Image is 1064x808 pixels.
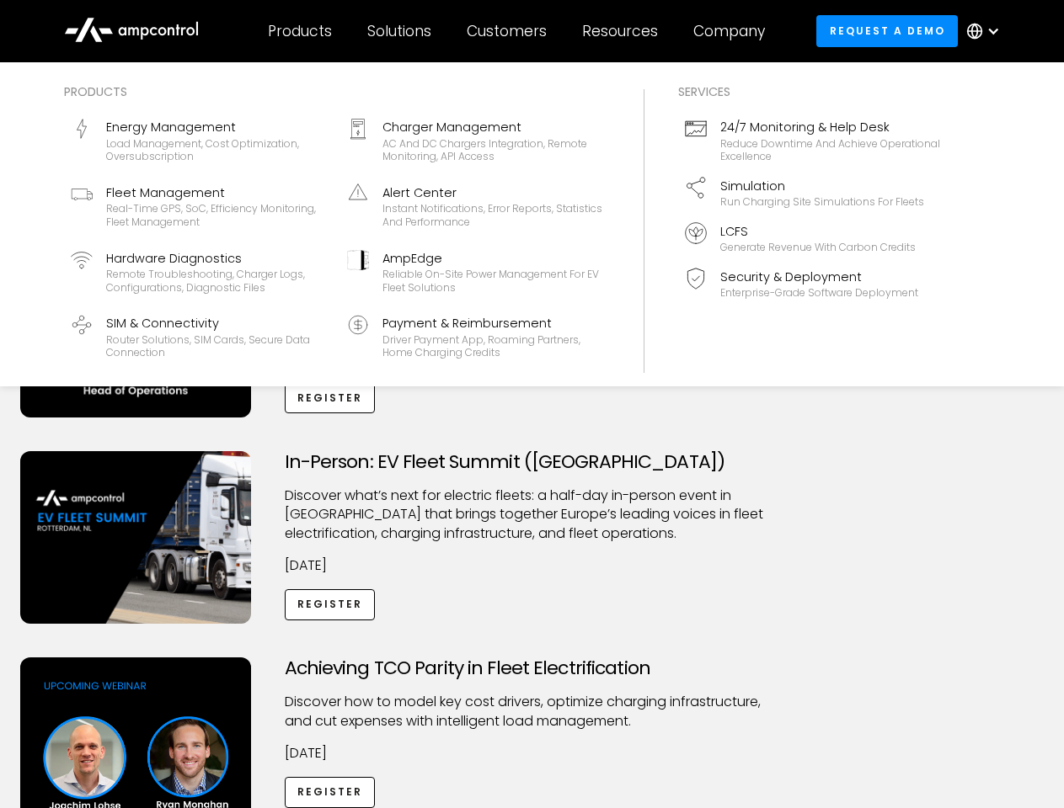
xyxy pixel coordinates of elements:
a: LCFSGenerate revenue with carbon credits [678,215,948,261]
a: Register [285,589,376,620]
a: SimulationRun charging site simulations for fleets [678,170,948,215]
a: Hardware DiagnosticsRemote troubleshooting, charger logs, configurations, diagnostic files [64,242,334,301]
p: ​Discover what’s next for electric fleets: a half-day in-person event in [GEOGRAPHIC_DATA] that b... [285,486,780,543]
a: SIM & ConnectivityRouter Solutions, SIM Cards, Secure Data Connection [64,307,334,366]
a: Security & DeploymentEnterprise-grade software deployment [678,261,948,306]
div: Security & Deployment [720,268,918,286]
div: Energy Management [106,118,327,136]
div: Load management, cost optimization, oversubscription [106,137,327,163]
div: Instant notifications, error reports, statistics and performance [382,202,603,228]
div: Products [64,82,610,101]
div: Company [693,22,765,40]
div: AC and DC chargers integration, remote monitoring, API access [382,137,603,163]
a: AmpEdgeReliable On-site Power Management for EV Fleet Solutions [340,242,610,301]
h3: Achieving TCO Parity in Fleet Electrification [285,657,780,679]
div: Fleet Management [106,183,327,202]
div: Payment & Reimbursement [382,314,603,332]
a: Alert CenterInstant notifications, error reports, statistics and performance [340,177,610,236]
div: Resources [582,22,658,40]
a: Register [285,382,376,413]
a: Request a demo [816,15,958,46]
div: Generate revenue with carbon credits [720,241,916,254]
div: Run charging site simulations for fleets [720,195,924,209]
div: Enterprise-grade software deployment [720,286,918,300]
a: 24/7 Monitoring & Help DeskReduce downtime and achieve operational excellence [678,111,948,170]
div: Customers [467,22,547,40]
div: Products [268,22,332,40]
div: Services [678,82,948,101]
a: Fleet ManagementReal-time GPS, SoC, efficiency monitoring, fleet management [64,177,334,236]
a: Energy ManagementLoad management, cost optimization, oversubscription [64,111,334,170]
p: [DATE] [285,744,780,763]
a: Register [285,777,376,808]
a: Payment & ReimbursementDriver Payment App, Roaming Partners, Home Charging Credits [340,307,610,366]
div: LCFS [720,222,916,241]
div: 24/7 Monitoring & Help Desk [720,118,941,136]
div: Remote troubleshooting, charger logs, configurations, diagnostic files [106,268,327,294]
div: Reduce downtime and achieve operational excellence [720,137,941,163]
div: Alert Center [382,183,603,202]
div: Router Solutions, SIM Cards, Secure Data Connection [106,333,327,359]
div: Simulation [720,177,924,195]
div: AmpEdge [382,249,603,268]
div: Real-time GPS, SoC, efficiency monitoring, fleet management [106,202,327,228]
div: Solutions [367,22,431,40]
div: Hardware Diagnostics [106,249,327,268]
p: Discover how to model key cost drivers, optimize charging infrastructure, and cut expenses with i... [285,693,780,731]
div: Reliable On-site Power Management for EV Fleet Solutions [382,268,603,294]
h3: In-Person: EV Fleet Summit ([GEOGRAPHIC_DATA]) [285,451,780,473]
div: SIM & Connectivity [106,314,327,332]
p: [DATE] [285,556,780,575]
a: Charger ManagementAC and DC chargers integration, remote monitoring, API access [340,111,610,170]
div: Driver Payment App, Roaming Partners, Home Charging Credits [382,333,603,359]
div: Charger Management [382,118,603,136]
